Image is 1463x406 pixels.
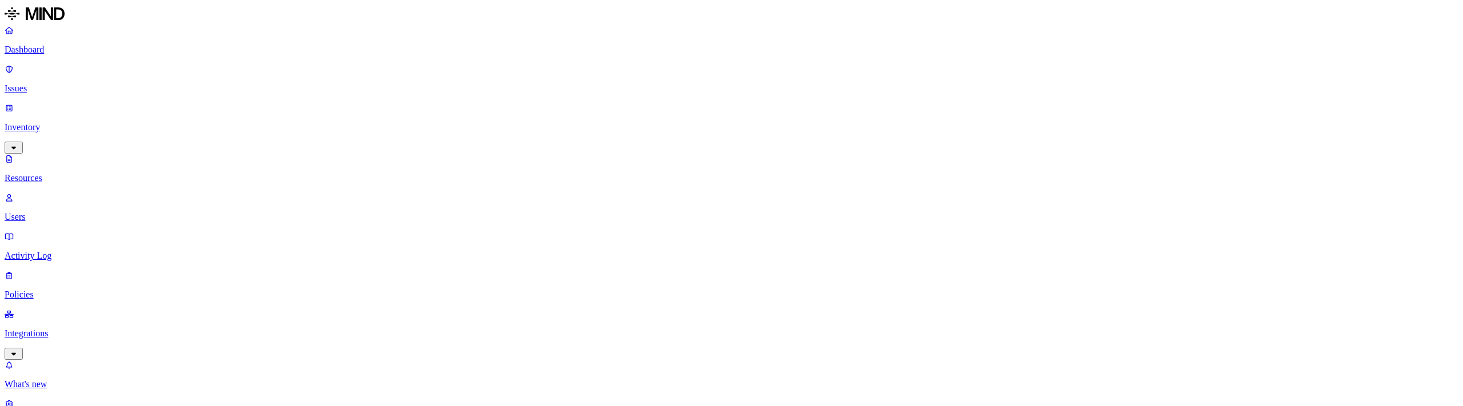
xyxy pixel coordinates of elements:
[5,360,1458,389] a: What's new
[5,45,1458,55] p: Dashboard
[5,270,1458,300] a: Policies
[5,5,65,23] img: MIND
[5,290,1458,300] p: Policies
[5,192,1458,222] a: Users
[5,5,1458,25] a: MIND
[5,103,1458,152] a: Inventory
[5,173,1458,183] p: Resources
[5,379,1458,389] p: What's new
[5,328,1458,339] p: Integrations
[5,231,1458,261] a: Activity Log
[5,83,1458,94] p: Issues
[5,25,1458,55] a: Dashboard
[5,64,1458,94] a: Issues
[5,212,1458,222] p: Users
[5,251,1458,261] p: Activity Log
[5,122,1458,132] p: Inventory
[5,154,1458,183] a: Resources
[5,309,1458,358] a: Integrations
